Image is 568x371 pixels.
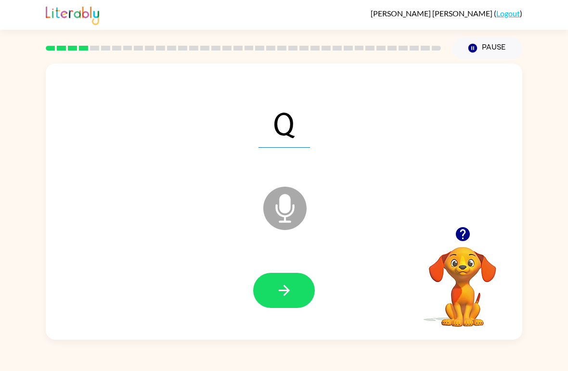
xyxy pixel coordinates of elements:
span: Q [258,98,310,148]
img: Literably [46,4,99,25]
a: Logout [496,9,520,18]
button: Pause [452,37,522,59]
video: Your browser must support playing .mp4 files to use Literably. Please try using another browser. [414,232,511,328]
div: ( ) [371,9,522,18]
span: [PERSON_NAME] [PERSON_NAME] [371,9,494,18]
